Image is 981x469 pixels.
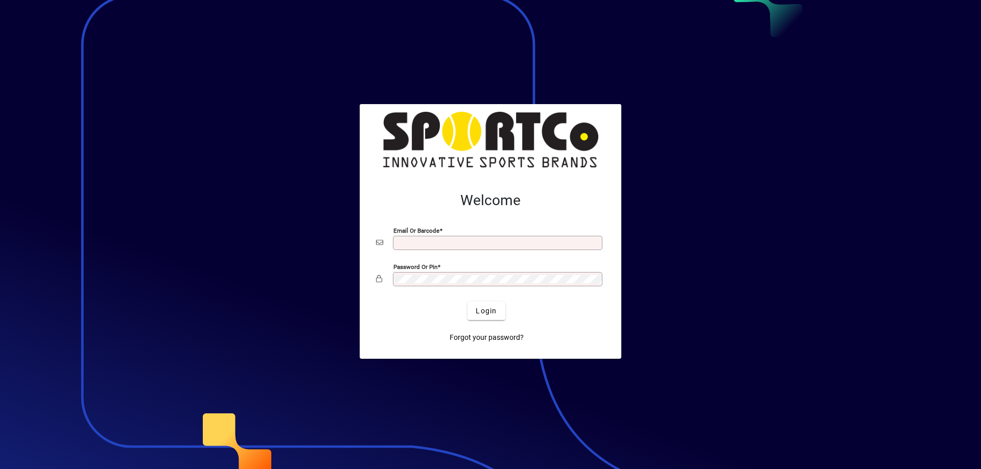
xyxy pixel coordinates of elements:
[476,306,497,316] span: Login
[376,192,605,209] h2: Welcome
[468,302,505,320] button: Login
[446,328,528,347] a: Forgot your password?
[393,227,439,234] mat-label: Email or Barcode
[393,263,437,270] mat-label: Password or Pin
[450,332,524,343] span: Forgot your password?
